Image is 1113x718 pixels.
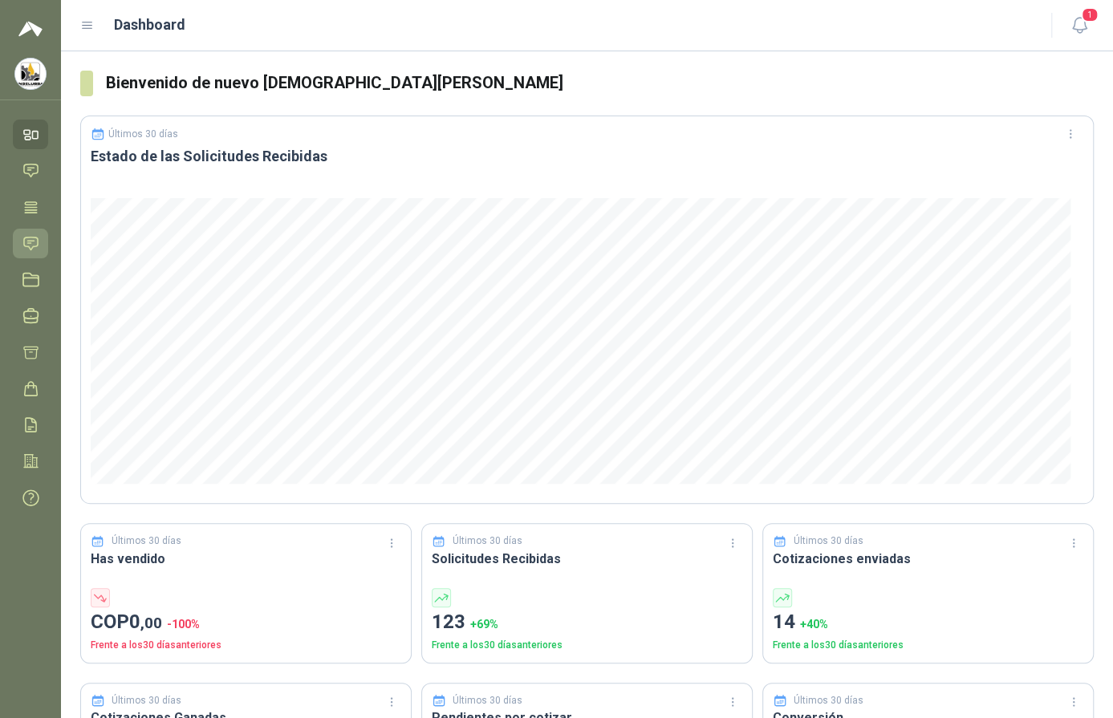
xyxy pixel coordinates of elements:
p: Frente a los 30 días anteriores [773,638,1083,653]
span: + 69 % [470,618,498,631]
span: ,00 [140,614,162,632]
p: Últimos 30 días [453,533,522,549]
h3: Cotizaciones enviadas [773,549,1083,569]
h3: Estado de las Solicitudes Recibidas [91,147,1083,166]
h1: Dashboard [114,14,185,36]
button: 1 [1065,11,1094,40]
h3: Bienvenido de nuevo [DEMOGRAPHIC_DATA][PERSON_NAME] [106,71,1094,95]
span: 1 [1081,7,1099,22]
p: Últimos 30 días [794,693,863,708]
p: 123 [432,607,742,638]
span: 0 [129,611,162,633]
span: + 40 % [800,618,828,631]
p: Frente a los 30 días anteriores [432,638,742,653]
img: Logo peakr [18,19,43,39]
p: COP [91,607,401,638]
p: Frente a los 30 días anteriores [91,638,401,653]
p: Últimos 30 días [112,693,181,708]
img: Company Logo [15,59,46,89]
span: -100 % [167,618,200,631]
p: Últimos 30 días [794,533,863,549]
h3: Solicitudes Recibidas [432,549,742,569]
p: 14 [773,607,1083,638]
h3: Has vendido [91,549,401,569]
p: Últimos 30 días [108,128,178,140]
p: Últimos 30 días [453,693,522,708]
p: Últimos 30 días [112,533,181,549]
